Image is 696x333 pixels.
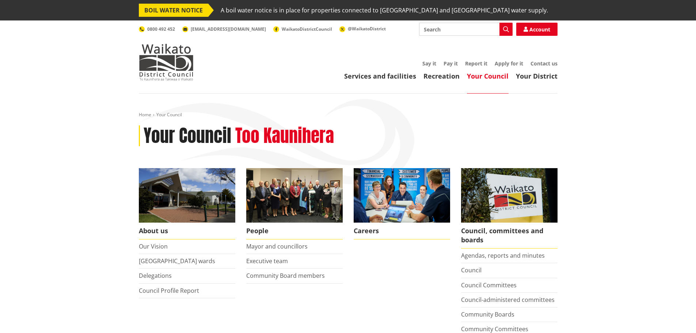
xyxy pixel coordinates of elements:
span: 0800 492 452 [147,26,175,32]
a: Mayor and councillors [246,242,308,250]
a: Recreation [423,72,460,80]
a: Community Board members [246,272,325,280]
a: 0800 492 452 [139,26,175,32]
a: Report it [465,60,487,67]
a: WaikatoDistrictCouncil [273,26,332,32]
img: 2022 Council [246,168,343,223]
span: @WaikatoDistrict [348,26,386,32]
span: [EMAIL_ADDRESS][DOMAIN_NAME] [191,26,266,32]
a: Say it [422,60,436,67]
span: WaikatoDistrictCouncil [282,26,332,32]
a: Executive team [246,257,288,265]
span: About us [139,223,235,239]
a: [GEOGRAPHIC_DATA] wards [139,257,215,265]
img: WDC Building 0015 [139,168,235,223]
span: People [246,223,343,239]
a: @WaikatoDistrict [339,26,386,32]
a: Services and facilities [344,72,416,80]
a: Careers [354,168,450,239]
a: Pay it [444,60,458,67]
a: Council-administered committees [461,296,555,304]
input: Search input [419,23,513,36]
a: Agendas, reports and minutes [461,251,545,260]
a: Council Committees [461,281,517,289]
a: Council [461,266,482,274]
img: Waikato-District-Council-sign [461,168,558,223]
span: Your Council [156,111,182,118]
a: Waikato-District-Council-sign Council, committees and boards [461,168,558,249]
a: 2022 Council People [246,168,343,239]
a: Community Committees [461,325,528,333]
a: [EMAIL_ADDRESS][DOMAIN_NAME] [182,26,266,32]
a: Your Council [467,72,509,80]
img: Office staff in meeting - Career page [354,168,450,223]
span: BOIL WATER NOTICE [139,4,208,17]
nav: breadcrumb [139,112,558,118]
a: WDC Building 0015 About us [139,168,235,239]
a: Home [139,111,151,118]
a: Contact us [530,60,558,67]
a: Your District [516,72,558,80]
img: Waikato District Council - Te Kaunihera aa Takiwaa o Waikato [139,44,194,80]
span: Careers [354,223,450,239]
a: Our Vision [139,242,168,250]
a: Apply for it [495,60,523,67]
span: A boil water notice is in place for properties connected to [GEOGRAPHIC_DATA] and [GEOGRAPHIC_DAT... [221,4,548,17]
h2: Too Kaunihera [235,125,334,147]
a: Council Profile Report [139,287,199,295]
a: Community Boards [461,310,514,318]
h1: Your Council [144,125,231,147]
span: Council, committees and boards [461,223,558,249]
a: Account [516,23,558,36]
a: Delegations [139,272,172,280]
